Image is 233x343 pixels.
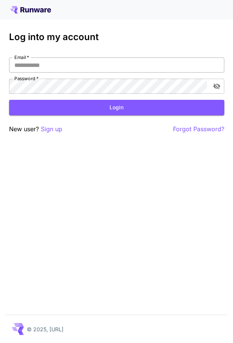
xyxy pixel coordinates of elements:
label: Email [14,54,29,61]
p: New user? [9,124,62,134]
label: Password [14,75,39,82]
h3: Log into my account [9,32,224,42]
button: Login [9,100,224,115]
p: © 2025, [URL] [27,325,63,333]
button: Sign up [41,124,62,134]
button: Forgot Password? [173,124,224,134]
button: toggle password visibility [210,79,224,93]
